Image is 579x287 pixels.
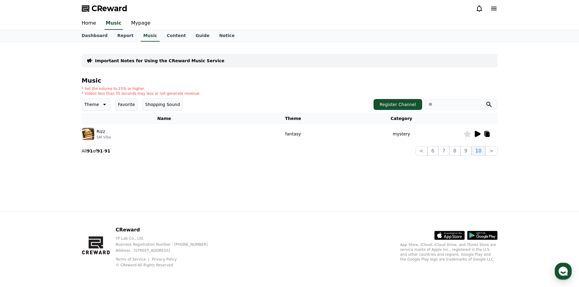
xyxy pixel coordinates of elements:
p: Theme [84,100,99,109]
p: © CReward All Rights Reserved. [115,263,217,268]
p: Address : [STREET_ADDRESS] [115,248,217,253]
span: Settings [90,202,105,207]
span: Home [16,202,26,207]
p: CReward [115,226,217,234]
strong: 91 [104,149,110,153]
span: CReward [91,4,127,13]
button: Shopping Sound [143,98,183,111]
button: Register Channel [374,99,422,110]
p: * Videos less than 35 seconds may less or not generate revenue. [82,91,201,96]
p: * Set the volume to 15% or higher. [82,86,201,91]
a: Home [77,17,101,30]
span: Messages [50,202,68,207]
a: Settings [78,193,117,208]
a: Report [112,30,139,42]
button: 8 [449,146,460,156]
button: 6 [427,146,438,156]
a: CReward [82,4,127,13]
td: fantasy [247,124,339,144]
button: < [415,146,427,156]
a: Content [162,30,191,42]
td: mystery [339,124,464,144]
button: 10 [471,146,485,156]
p: All of - [82,148,110,154]
th: Category [339,113,464,124]
button: 9 [460,146,471,156]
th: Theme [247,113,339,124]
button: > [485,146,497,156]
img: music [82,128,94,140]
p: SM Vibe [97,135,111,140]
a: Messages [40,193,78,208]
a: Important Notes for Using the CReward Music Service [95,58,225,64]
a: Notice [214,30,240,42]
strong: 91 [97,149,103,153]
button: Theme [82,98,110,111]
strong: 91 [87,149,93,153]
a: Mypage [126,17,155,30]
a: Guide [191,30,214,42]
a: Music [105,17,123,30]
p: Rizz [97,128,105,135]
p: App Store, iCloud, iCloud Drive, and iTunes Store are service marks of Apple Inc., registered in ... [400,242,498,262]
a: Terms of Service [115,257,150,261]
th: Name [82,113,247,124]
a: Music [141,30,159,42]
button: Favorite [115,98,138,111]
button: 7 [438,146,449,156]
p: YP Lab Co., Ltd. [115,236,217,241]
a: Dashboard [77,30,112,42]
a: Home [2,193,40,208]
a: Privacy Policy [152,257,177,261]
h4: Music [82,77,498,84]
p: Business Registration Number : [PHONE_NUMBER] [115,242,217,247]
